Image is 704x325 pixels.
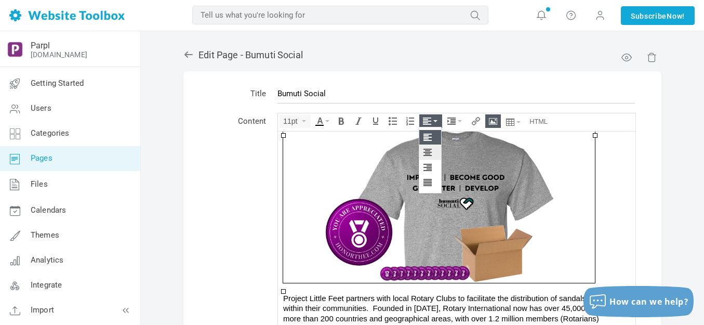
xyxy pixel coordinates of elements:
a: Parpl [31,41,50,50]
div: Table [502,114,524,130]
span: Integrate [31,280,62,290]
div: Text color [312,114,332,128]
div: Insert/edit link [468,114,484,128]
a: [DOMAIN_NAME] [31,50,87,59]
span: 11pt [283,117,300,125]
span: Users [31,103,51,113]
img: output-onlinepngtools%20-%202025-05-26T183955.010.png [7,41,23,58]
span: Import [31,305,54,315]
h2: Edit Page - Bumuti Social [183,49,661,61]
div: Underline [368,114,383,128]
div: Insert/edit image [485,114,501,128]
span: Project Little Feet partners with local Rotary Clubs to facilitate the distribution of sandals to... [5,162,346,202]
div: Numbered list [402,114,418,128]
span: Files [31,179,48,189]
div: Bullet list [385,114,401,128]
img: 286758%2F9505281%2FSlide1.png [5,212,352,300]
td: Title [204,82,272,109]
a: SubscribeNow! [621,6,695,25]
div: Align [419,114,442,128]
span: Calendars [31,205,66,215]
span: Pages [31,153,52,163]
span: Categories [31,128,70,138]
div: Bold [334,114,349,128]
span: Getting Started [31,79,84,88]
div: Italic [351,114,366,128]
div: Source code [526,114,551,128]
span: Now! [667,10,685,22]
div: Font Sizes [280,114,311,128]
span: Analytics [31,255,63,265]
div: Indent [444,114,467,128]
span: Themes [31,230,59,240]
input: Tell us what you're looking for [192,6,488,24]
span: How can we help? [609,296,688,307]
button: How can we help? [583,286,694,317]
